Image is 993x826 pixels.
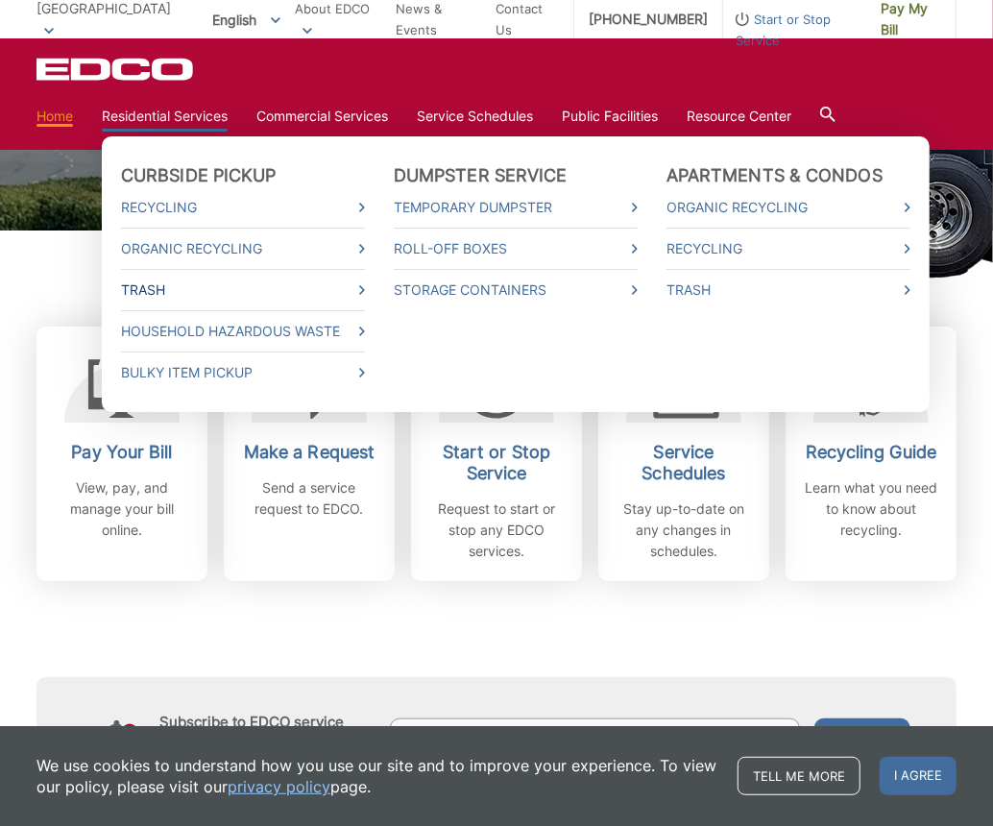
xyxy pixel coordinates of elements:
a: privacy policy [228,776,330,797]
h2: Start or Stop Service [425,442,568,484]
a: Trash [121,279,365,301]
h2: Service Schedules [613,442,755,484]
a: Recycling [666,238,910,259]
a: Dumpster Service [394,165,568,186]
span: I agree [880,757,957,795]
a: Commercial Services [256,106,388,127]
a: Temporary Dumpster [394,197,638,218]
a: Trash [666,279,910,301]
input: Enter your email address... [390,718,800,761]
p: Stay up-to-date on any changes in schedules. [613,498,755,562]
a: Storage Containers [394,279,638,301]
p: View, pay, and manage your bill online. [51,477,193,541]
a: Recycling Guide Learn what you need to know about recycling. [786,327,957,581]
a: Service Schedules [417,106,533,127]
span: English [198,4,295,36]
a: Resource Center [687,106,791,127]
a: Curbside Pickup [121,165,277,186]
a: Apartments & Condos [666,165,883,186]
h2: Recycling Guide [800,442,942,463]
p: Send a service request to EDCO. [238,477,380,520]
h4: Subscribe to EDCO service alerts, upcoming events & environmental news: [159,714,371,765]
a: Home [36,106,73,127]
p: Learn what you need to know about recycling. [800,477,942,541]
a: Pay Your Bill View, pay, and manage your bill online. [36,327,207,581]
a: Bulky Item Pickup [121,362,365,383]
a: Recycling [121,197,365,218]
a: Tell me more [738,757,860,795]
a: Household Hazardous Waste [121,321,365,342]
a: Roll-Off Boxes [394,238,638,259]
h2: Make a Request [238,442,380,463]
h2: Pay Your Bill [51,442,193,463]
a: Public Facilities [562,106,658,127]
a: Organic Recycling [121,238,365,259]
p: We use cookies to understand how you use our site and to improve your experience. To view our pol... [36,755,718,797]
p: Request to start or stop any EDCO services. [425,498,568,562]
a: EDCD logo. Return to the homepage. [36,58,196,81]
a: Make a Request Send a service request to EDCO. [224,327,395,581]
a: Organic Recycling [666,197,910,218]
button: Submit [814,718,910,761]
a: Service Schedules Stay up-to-date on any changes in schedules. [598,327,769,581]
a: Residential Services [102,106,228,127]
